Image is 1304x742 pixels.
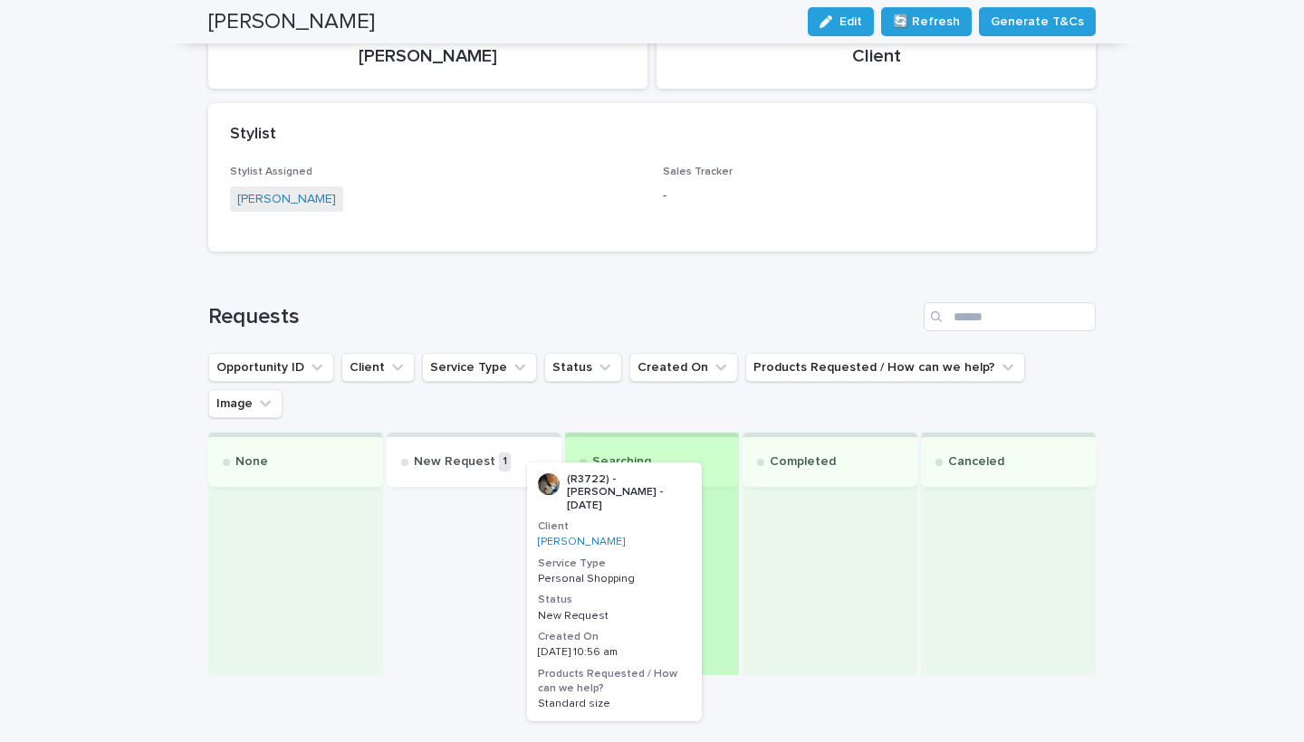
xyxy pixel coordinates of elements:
button: Client [341,353,415,382]
button: Image [208,389,283,418]
button: 🔄 Refresh [881,7,972,36]
a: [PERSON_NAME] [237,190,336,209]
button: Status [544,353,622,382]
button: Edit [808,7,874,36]
span: Stylist Assigned [230,166,312,177]
p: [PERSON_NAME] [230,45,626,67]
button: Service Type [422,353,537,382]
p: Client [678,45,1074,67]
span: Generate T&Cs [991,13,1084,31]
p: New Request [414,454,495,470]
button: Products Requested / How can we help? [745,353,1025,382]
button: Opportunity ID [208,353,334,382]
h1: Requests [208,304,916,330]
input: Search [924,302,1096,331]
p: 1 [499,452,511,471]
button: Created On [629,353,738,382]
div: - [663,186,1074,205]
span: 🔄 Refresh [893,13,960,31]
button: Generate T&Cs [979,7,1096,36]
h2: [PERSON_NAME] [208,9,375,35]
h2: Stylist [230,125,276,145]
span: Edit [839,15,862,28]
span: Sales Tracker [663,166,733,177]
